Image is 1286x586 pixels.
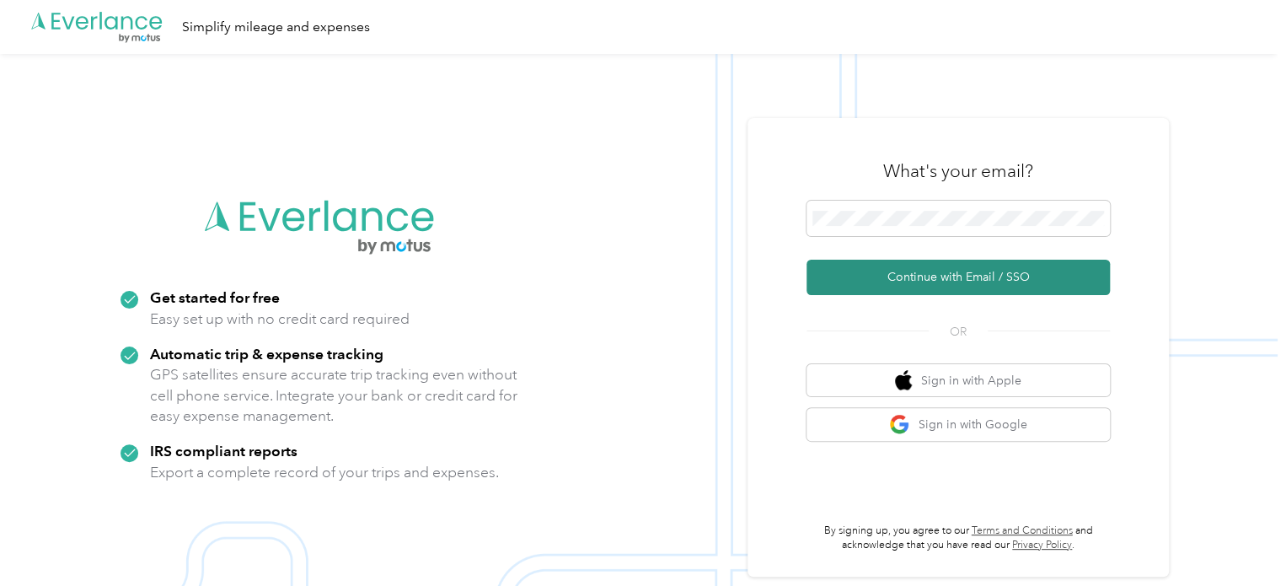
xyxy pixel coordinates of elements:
strong: Automatic trip & expense tracking [150,345,383,363]
img: apple logo [895,370,912,391]
p: By signing up, you agree to our and acknowledge that you have read our . [806,524,1110,553]
button: Continue with Email / SSO [806,260,1110,295]
img: google logo [889,414,910,435]
a: Privacy Policy [1012,539,1072,551]
p: Export a complete record of your trips and expenses. [150,462,499,483]
button: apple logoSign in with Apple [806,364,1110,397]
p: GPS satellites ensure accurate trip tracking even without cell phone service. Integrate your bank... [150,364,518,427]
h3: What's your email? [883,159,1033,183]
div: Simplify mileage and expenses [182,17,370,38]
strong: Get started for free [150,288,280,306]
a: Terms and Conditions [972,524,1073,537]
strong: IRS compliant reports [150,442,297,460]
span: OR [929,323,988,341]
p: Easy set up with no credit card required [150,309,410,330]
button: google logoSign in with Google [806,408,1110,441]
